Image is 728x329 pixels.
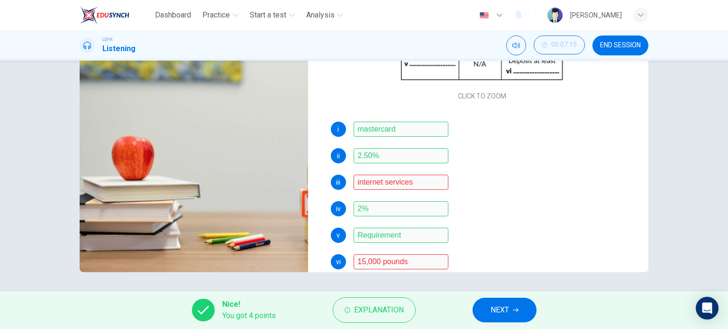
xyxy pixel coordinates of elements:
[506,36,526,55] div: Mute
[696,297,719,320] div: Open Intercom Messenger
[354,303,404,317] span: Explanation
[333,297,416,323] button: Explanation
[199,7,242,24] button: Practice
[246,7,299,24] button: Start a test
[80,6,151,25] a: EduSynch logo
[337,232,340,239] span: v
[80,6,129,25] img: EduSynch logo
[478,12,490,19] img: en
[306,9,335,21] span: Analysis
[222,299,276,310] span: Nice!
[354,175,448,190] input: internet; internet service;
[600,42,641,49] span: END SESSION
[354,201,448,216] input: some charge; charge; 2%; two percent; 2.0%; 2 percent; 2% minimum;
[102,43,136,54] h1: Listening
[250,9,286,21] span: Start a test
[222,310,276,321] span: You got 4 points
[534,36,585,55] div: Hide
[354,148,448,163] input: 2.5%; 2.5 percent; 2.50%; 2.50 percent
[151,7,195,24] button: Dashboard
[337,152,340,159] span: ii
[354,228,448,243] input: requirement
[491,303,509,317] span: NEXT
[551,41,577,49] span: 00:07:15
[592,36,648,55] button: END SESSION
[155,9,191,21] span: Dashboard
[337,126,339,133] span: i
[80,42,308,272] img: Conversation in a Bank
[336,205,341,212] span: iv
[336,258,341,265] span: vi
[570,9,622,21] div: [PERSON_NAME]
[102,36,112,43] span: CEFR
[534,36,585,54] button: 00:07:15
[547,8,563,23] img: Profile picture
[473,298,537,322] button: NEXT
[336,179,340,186] span: iii
[354,254,448,269] input: 1500; 1500 pounds; 1500 gdp; 1,500; 1,500 pounds; 1,500 gdp;
[302,7,347,24] button: Analysis
[354,122,448,137] input: mastercard; master card; Master Card;
[202,9,230,21] span: Practice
